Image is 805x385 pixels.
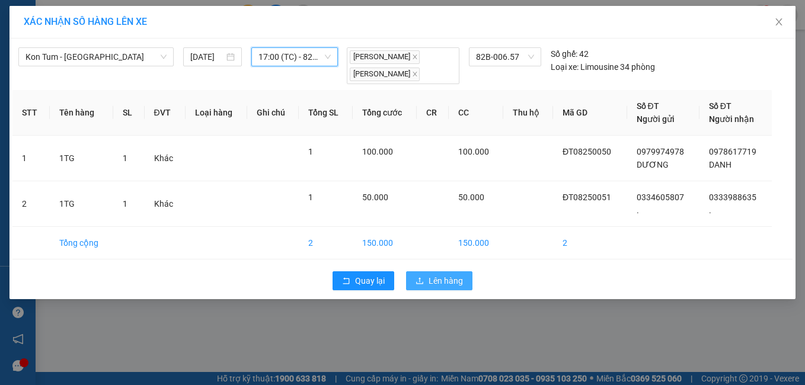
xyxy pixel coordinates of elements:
[50,227,113,259] td: Tổng cộng
[353,227,417,259] td: 150.000
[350,68,420,81] span: [PERSON_NAME]
[429,274,463,287] span: Lên hàng
[145,90,186,136] th: ĐVT
[308,192,313,202] span: 1
[113,90,144,136] th: SL
[362,147,393,156] span: 100.000
[416,277,424,286] span: upload
[247,90,299,136] th: Ghi chú
[299,227,353,259] td: 2
[12,181,50,227] td: 2
[308,147,313,156] span: 1
[350,50,420,64] span: [PERSON_NAME]
[50,136,113,181] td: 1TG
[637,192,684,202] span: 0334605807
[563,147,611,156] span: ĐT08250050
[637,206,639,215] span: .
[412,71,418,77] span: close
[563,192,611,202] span: ĐT08250051
[551,60,655,73] div: Limousine 34 phòng
[145,181,186,227] td: Khác
[123,199,127,208] span: 1
[709,147,756,156] span: 0978617719
[637,114,675,124] span: Người gửi
[145,136,186,181] td: Khác
[333,271,394,290] button: rollbackQuay lại
[637,160,669,169] span: DƯƠNG
[190,50,225,63] input: 15/08/2025
[362,192,388,202] span: 50.000
[553,90,627,136] th: Mã GD
[449,227,503,259] td: 150.000
[342,277,350,286] span: rollback
[406,271,472,290] button: uploadLên hàng
[774,17,784,27] span: close
[709,206,711,215] span: .
[353,90,417,136] th: Tổng cước
[412,54,418,60] span: close
[637,101,659,111] span: Số ĐT
[709,160,731,169] span: DANH
[458,147,489,156] span: 100.000
[551,60,579,73] span: Loại xe:
[762,6,796,39] button: Close
[25,48,167,66] span: Kon Tum - Sài Gòn
[551,47,577,60] span: Số ghế:
[637,147,684,156] span: 0979974978
[551,47,589,60] div: 42
[12,136,50,181] td: 1
[186,90,247,136] th: Loại hàng
[123,153,127,163] span: 1
[299,90,353,136] th: Tổng SL
[709,101,731,111] span: Số ĐT
[476,48,534,66] span: 82B-006.57
[458,192,484,202] span: 50.000
[417,90,449,136] th: CR
[355,274,385,287] span: Quay lại
[503,90,553,136] th: Thu hộ
[709,192,756,202] span: 0333988635
[50,181,113,227] td: 1TG
[24,16,147,27] span: XÁC NHẬN SỐ HÀNG LÊN XE
[709,114,754,124] span: Người nhận
[258,48,331,66] span: 17:00 (TC) - 82B-006.57
[449,90,503,136] th: CC
[553,227,627,259] td: 2
[12,90,50,136] th: STT
[50,90,113,136] th: Tên hàng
